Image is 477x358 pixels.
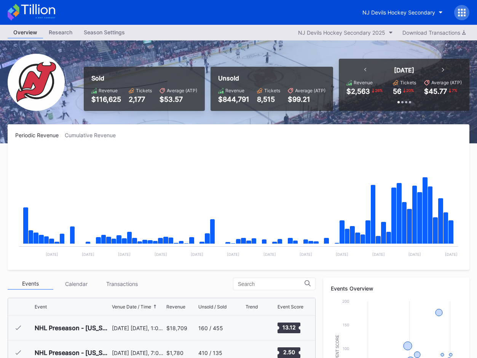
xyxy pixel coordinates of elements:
a: Season Settings [78,27,131,39]
div: Events Overview [331,285,462,292]
div: NJ Devils Hockey Secondary [362,9,435,16]
text: [DATE] [300,252,312,257]
div: NJ Devils Hockey Secondary 2025 [298,29,385,36]
div: $844,791 [218,95,249,103]
div: Unsold [218,74,325,82]
div: $1,780 [166,350,183,356]
div: Event Score [278,304,303,310]
div: 2,177 [129,95,152,103]
svg: Chart title [15,148,462,262]
text: 2.50 [283,349,295,355]
div: Download Transactions [402,29,466,36]
div: $53.57 [160,95,197,103]
text: [DATE] [445,252,458,257]
div: Trend [246,304,258,310]
div: 7 % [451,87,458,93]
div: Transactions [99,278,145,290]
text: [DATE] [372,252,385,257]
div: 8,515 [257,95,280,103]
a: Overview [8,27,43,39]
button: NJ Devils Hockey Secondary [357,5,448,19]
div: Events [8,278,53,290]
div: Average (ATP) [295,88,325,93]
div: Tickets [264,88,280,93]
div: NHL Preseason - [US_STATE] Rangers at [US_STATE] Devils [35,324,110,332]
text: 200 [342,299,349,303]
input: Search [238,281,305,287]
div: Periodic Revenue [15,132,65,138]
div: Average (ATP) [431,80,462,85]
text: [DATE] [82,252,94,257]
div: NHL Preseason - [US_STATE] Islanders at [US_STATE] Devils [35,349,110,356]
div: [DATE] [394,66,414,74]
text: [DATE] [263,252,276,257]
img: NJ_Devils_Hockey_Secondary.png [8,54,65,111]
text: 150 [343,323,349,327]
div: $99.21 [288,95,325,103]
div: Calendar [53,278,99,290]
div: Tickets [400,80,416,85]
button: Download Transactions [399,27,469,38]
div: Revenue [354,80,373,85]
text: [DATE] [155,252,167,257]
text: [DATE] [191,252,203,257]
text: 13.12 [282,324,295,331]
text: 100 [343,346,349,351]
div: 26 % [374,87,383,93]
div: $18,709 [166,325,187,331]
div: 56 [393,87,401,95]
text: [DATE] [46,252,58,257]
div: $116,625 [91,95,121,103]
div: Tickets [136,88,152,93]
div: [DATE] [DATE], 1:00PM [112,325,164,331]
div: Sold [91,74,197,82]
div: Revenue [99,88,118,93]
text: [DATE] [336,252,348,257]
text: [DATE] [118,252,131,257]
div: $2,563 [346,87,370,95]
svg: Chart title [246,318,268,337]
div: $45.77 [424,87,447,95]
button: NJ Devils Hockey Secondary 2025 [294,27,397,38]
div: 160 / 455 [198,325,223,331]
div: Unsold / Sold [198,304,227,310]
div: Average (ATP) [167,88,197,93]
div: Venue Date / Time [112,304,151,310]
div: 410 / 135 [198,350,222,356]
text: [DATE] [408,252,421,257]
div: 20 % [405,87,415,93]
div: Revenue [166,304,185,310]
div: Revenue [225,88,244,93]
div: Event [35,304,47,310]
text: [DATE] [227,252,239,257]
div: [DATE] [DATE], 7:00PM [112,350,164,356]
a: Research [43,27,78,39]
div: Cumulative Revenue [65,132,122,138]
